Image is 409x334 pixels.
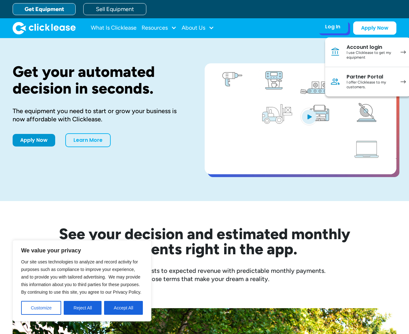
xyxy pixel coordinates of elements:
[13,107,184,123] div: The equipment you need to start or grow your business is now affordable with Clicklease.
[347,44,394,50] div: Account login
[325,24,340,30] div: Log In
[21,247,143,254] p: We value your privacy
[301,108,318,125] img: Blue play button logo on a light blue circular background
[142,22,177,34] div: Resources
[13,3,76,15] a: Get Equipment
[64,301,102,315] button: Reject All
[330,77,340,87] img: Person icon
[13,22,76,34] a: home
[13,134,55,147] a: Apply Now
[21,259,141,295] span: Our site uses technologies to analyze and record activity for purposes such as compliance to impr...
[21,301,61,315] button: Customize
[13,267,396,283] div: Compare equipment costs to expected revenue with predictable monthly payments. Choose terms that ...
[400,50,406,54] img: arrow
[91,22,137,34] a: What Is Clicklease
[65,133,111,147] a: Learn More
[182,22,214,34] div: About Us
[13,240,151,321] div: We value your privacy
[353,21,396,35] a: Apply Now
[83,3,146,15] a: Sell Equipment
[13,63,184,97] h1: Get your automated decision in seconds.
[13,22,76,34] img: Clicklease logo
[347,50,394,60] div: I use Clicklease to get my equipment
[205,63,396,174] a: open lightbox
[28,226,381,256] h2: See your decision and estimated monthly payments right in the app.
[330,47,340,57] img: Bank icon
[400,80,406,83] img: arrow
[104,301,143,315] button: Accept All
[347,80,394,90] div: I offer Clicklease to my customers.
[347,74,394,80] div: Partner Portal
